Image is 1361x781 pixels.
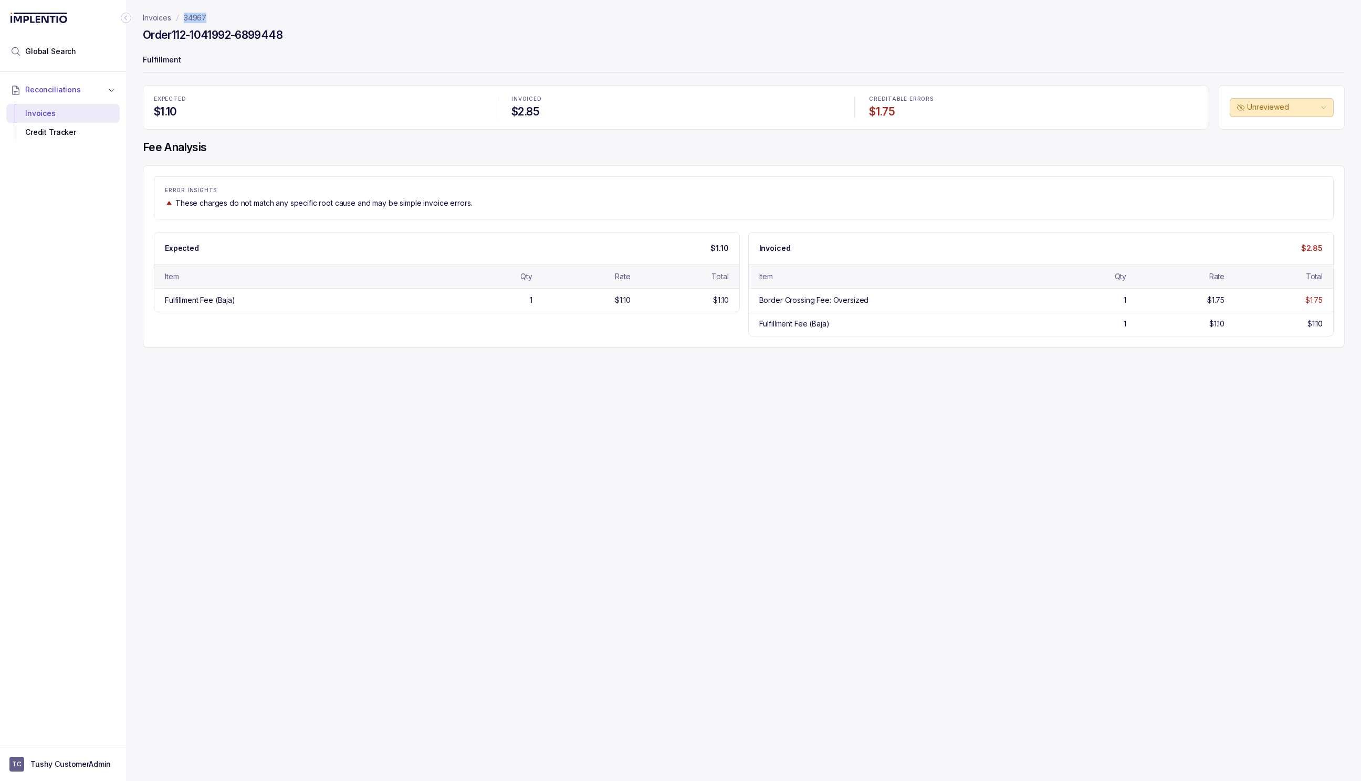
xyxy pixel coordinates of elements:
div: Rate [615,271,630,282]
div: $1.10 [615,295,630,305]
div: $1.10 [1307,319,1323,329]
p: $1.10 [710,243,728,254]
div: Fulfillment Fee (Baja) [759,319,830,329]
p: Fulfillment [143,50,1345,71]
p: INVOICED [511,96,840,102]
p: CREDITABLE ERRORS [869,96,1197,102]
h4: $1.10 [154,104,482,119]
div: Total [711,271,728,282]
p: Invoiced [759,243,791,254]
button: Reconciliations [6,78,120,101]
a: 34967 [184,13,206,23]
a: Invoices [143,13,171,23]
div: $1.10 [1209,319,1224,329]
div: Rate [1209,271,1224,282]
h4: Fee Analysis [143,140,1345,155]
div: Qty [1115,271,1127,282]
span: Reconciliations [25,85,81,95]
p: These charges do not match any specific root cause and may be simple invoice errors. [175,198,472,208]
div: Item [165,271,179,282]
div: 1 [1124,295,1126,305]
div: Collapse Icon [120,12,132,24]
p: $2.85 [1301,243,1323,254]
div: Qty [520,271,532,282]
div: 1 [530,295,532,305]
button: User initialsTushy CustomerAdmin [9,757,117,772]
div: Reconciliations [6,102,120,144]
p: Unreviewed [1247,102,1318,112]
p: ERROR INSIGHTS [165,187,1323,194]
div: $1.75 [1207,295,1224,305]
p: EXPECTED [154,96,482,102]
div: Total [1306,271,1323,282]
span: User initials [9,757,24,772]
img: trend image [165,199,173,207]
h4: $2.85 [511,104,840,119]
div: Border Crossing Fee: Oversized [759,295,869,305]
nav: breadcrumb [143,13,206,23]
div: Fulfillment Fee (Baja) [165,295,235,305]
div: Item [759,271,773,282]
h4: Order 112-1041992-6899448 [143,28,282,43]
div: Credit Tracker [15,123,111,142]
div: $1.10 [713,295,728,305]
span: Global Search [25,46,76,57]
p: Expected [165,243,199,254]
h4: $1.75 [869,104,1197,119]
div: $1.75 [1305,295,1323,305]
div: Invoices [15,104,111,123]
div: 1 [1124,319,1126,329]
p: Tushy CustomerAdmin [30,759,111,769]
button: Unreviewed [1230,98,1334,117]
